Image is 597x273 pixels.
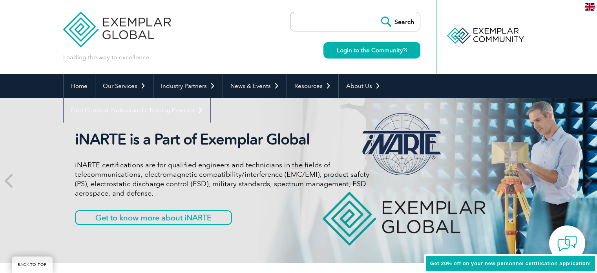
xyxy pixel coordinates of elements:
[585,3,595,11] img: en
[323,42,420,59] a: Login to the Community
[75,130,369,148] h2: iNARTE is a Part of Exemplar Global
[557,234,577,253] img: contact-chat.png
[64,98,210,123] a: Find Certified Professional / Training Provider
[377,12,420,31] input: Search
[75,160,369,198] p: iNARTE certifications are for qualified engineers and technicians in the fields of telecommunicat...
[12,257,53,273] a: BACK TO TOP
[403,48,407,52] img: open_square.png
[339,74,388,98] a: About Us
[153,74,223,98] a: Industry Partners
[223,74,287,98] a: News & Events
[63,53,149,62] p: Leading the way to excellence
[75,210,232,225] a: Get to know more about iNARTE
[287,74,338,98] a: Resources
[95,74,153,98] a: Our Services
[430,260,591,266] span: Get 20% off on your new personnel certification application!
[64,74,95,98] a: Home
